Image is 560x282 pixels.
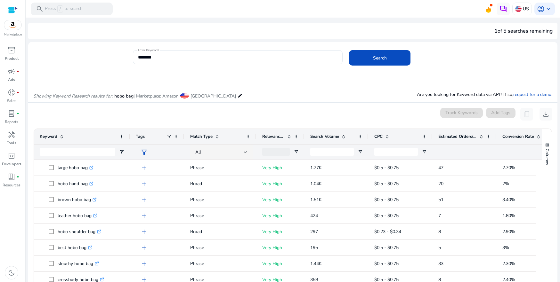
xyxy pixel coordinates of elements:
[374,197,399,203] span: $0.5 - $0.75
[438,261,443,267] span: 33
[310,148,354,156] input: Search Volume Filter Input
[358,149,363,154] button: Open Filter Menu
[374,181,399,187] span: $0.5 - $0.75
[438,197,443,203] span: 51
[57,5,63,12] span: /
[349,50,410,66] button: Search
[138,48,158,52] mat-label: Enter Keyword
[58,209,97,222] p: leather hobo bag
[374,229,401,235] span: $0.23 - $0.34
[17,176,19,178] span: fiber_manual_record
[438,181,443,187] span: 20
[374,165,399,171] span: $0.5 - $0.75
[502,213,515,219] span: 1.80%
[17,112,19,115] span: fiber_manual_record
[515,6,522,12] img: us.svg
[8,67,15,75] span: campaign
[494,27,553,35] div: of 5 searches remaining
[190,134,213,139] span: Match Type
[262,177,299,190] p: Very High
[545,5,552,13] span: keyboard_arrow_down
[58,225,101,238] p: hobo shoulder bag
[310,261,322,267] span: 1.44K
[294,149,299,154] button: Open Filter Menu
[5,56,19,61] p: Product
[8,77,15,82] p: Ads
[114,93,134,99] span: hobo bag
[33,93,113,99] i: Showing Keyword Research results for:
[310,134,339,139] span: Search Volume
[58,257,99,270] p: slouchy hobo bag
[8,152,15,160] span: code_blocks
[4,32,22,37] p: Marketplace
[537,5,545,13] span: account_circle
[45,5,83,12] p: Press to search
[310,245,318,251] span: 195
[40,148,115,156] input: Keyword Filter Input
[140,164,148,172] span: add
[8,89,15,96] span: donut_small
[7,140,16,146] p: Tools
[140,212,148,220] span: add
[438,213,441,219] span: 7
[36,5,44,13] span: search
[119,149,124,154] button: Open Filter Menu
[513,91,551,98] a: request for a demo
[373,55,387,61] span: Search
[190,241,251,254] p: Phrase
[134,93,179,99] span: | Marketplace: Amazon
[58,193,97,206] p: brown hobo bag
[190,161,251,174] p: Phrase
[190,193,251,206] p: Phrase
[494,27,498,35] span: 1
[262,134,285,139] span: Relevance Score
[374,261,399,267] span: $0.5 - $0.75
[262,209,299,222] p: Very High
[7,98,16,104] p: Sales
[58,161,93,174] p: large hobo bag
[502,197,515,203] span: 3.40%
[502,245,509,251] span: 3%
[140,148,148,156] span: filter_alt
[58,241,92,254] p: best hobo bag
[502,261,515,267] span: 2.30%
[502,229,515,235] span: 2.90%
[417,91,552,98] p: Are you looking for Keyword data via API? If so, .
[310,197,322,203] span: 1.51K
[3,182,20,188] p: Resources
[17,91,19,94] span: fiber_manual_record
[8,173,15,181] span: book_4
[438,134,477,139] span: Estimated Orders/Month
[438,165,443,171] span: 47
[140,260,148,268] span: add
[374,148,418,156] input: CPC Filter Input
[502,165,515,171] span: 2.70%
[310,165,322,171] span: 1.77K
[540,108,552,121] button: download
[310,229,318,235] span: 297
[140,180,148,188] span: add
[262,193,299,206] p: Very High
[8,269,15,277] span: dark_mode
[438,245,441,251] span: 5
[190,225,251,238] p: Broad
[502,181,509,187] span: 2%
[136,134,145,139] span: Tags
[140,196,148,204] span: add
[17,70,19,73] span: fiber_manual_record
[238,92,243,99] mat-icon: edit
[8,110,15,117] span: lab_profile
[262,241,299,254] p: Very High
[422,149,427,154] button: Open Filter Menu
[140,244,148,252] span: add
[58,177,93,190] p: hobo hand bag
[310,213,318,219] span: 424
[5,119,18,125] p: Reports
[310,181,322,187] span: 1.04K
[2,161,21,167] p: Developers
[523,3,529,14] p: US
[191,93,236,99] span: [GEOGRAPHIC_DATA]
[502,134,534,139] span: Conversion Rate
[190,257,251,270] p: Phrase
[544,149,550,165] span: Columns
